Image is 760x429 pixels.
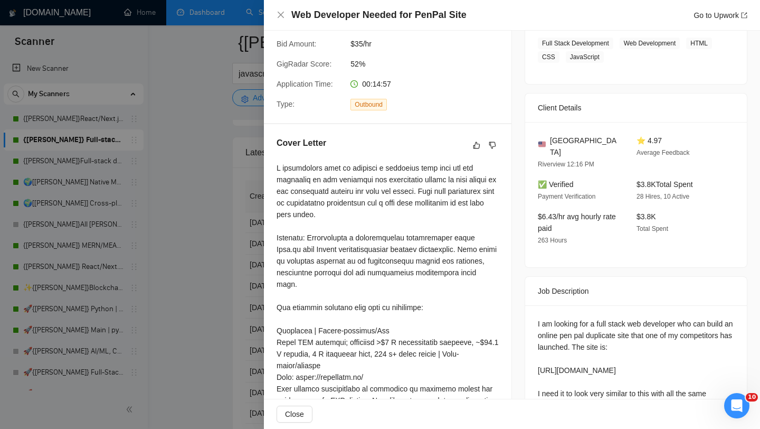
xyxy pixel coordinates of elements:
span: Payment Verification [538,193,595,200]
span: $35/hr [350,38,509,50]
span: Total Spent [636,225,668,232]
span: Full Stack Development [538,38,613,49]
h5: Cover Letter [277,137,326,150]
span: Riverview 12:16 PM [538,161,594,168]
span: HTML [686,38,712,49]
span: 28 Hires, 10 Active [636,193,689,200]
span: export [741,12,747,18]
button: Close [277,11,285,20]
span: [GEOGRAPHIC_DATA] [550,135,620,158]
button: like [470,139,483,152]
span: Web Development [620,38,680,49]
span: GigRadar Score: [277,60,331,68]
iframe: Intercom live chat [724,393,749,418]
span: Outbound [350,99,387,110]
span: JavaScript [566,51,604,63]
span: like [473,141,480,150]
span: Type: [277,100,294,108]
img: 🇺🇸 [538,141,546,148]
span: 00:14:57 [362,80,391,88]
span: Close [285,408,304,420]
div: Job Description [538,277,734,305]
div: I am looking for a full stack web developer who can build an online pen pal duplicate site that o... [538,318,734,411]
button: dislike [486,139,499,152]
span: Average Feedback [636,149,690,156]
h4: Web Developer Needed for PenPal Site [291,8,467,22]
span: clock-circle [350,80,358,88]
span: ⭐ 4.97 [636,136,662,145]
span: ✅ Verified [538,180,574,189]
a: Go to Upworkexport [693,11,747,20]
span: $3.8K Total Spent [636,180,693,189]
div: Client Details [538,94,734,122]
span: close [277,11,285,19]
span: Bid Amount: [277,40,317,48]
span: $3.8K [636,212,656,221]
span: Application Time: [277,80,333,88]
button: Close [277,406,312,423]
span: 263 Hours [538,237,567,244]
span: 10 [746,393,758,402]
span: CSS [538,51,559,63]
span: 52% [350,58,509,70]
span: $6.43/hr avg hourly rate paid [538,212,616,232]
span: dislike [489,141,496,150]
